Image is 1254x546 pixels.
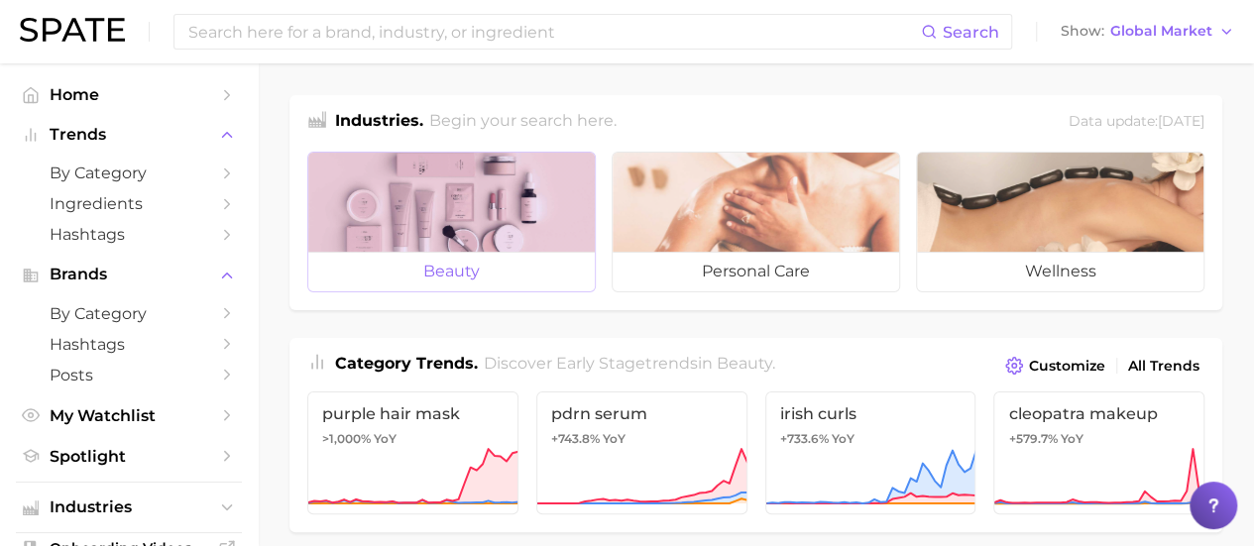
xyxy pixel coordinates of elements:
a: personal care [612,152,900,292]
span: Hashtags [50,225,208,244]
button: Brands [16,260,242,289]
span: +733.6% [780,431,829,446]
span: YoY [374,431,397,447]
a: pdrn serum+743.8% YoY [536,391,747,514]
h1: Industries. [335,109,423,136]
span: YoY [1060,431,1083,447]
a: Posts [16,360,242,390]
span: by Category [50,164,208,182]
span: YoY [603,431,626,447]
span: >1,000% [322,431,371,446]
span: pdrn serum [551,404,733,423]
a: Home [16,79,242,110]
button: Customize [1000,352,1110,380]
h2: Begin your search here. [429,109,617,136]
span: All Trends [1128,358,1199,375]
span: Hashtags [50,335,208,354]
span: Posts [50,366,208,384]
a: purple hair mask>1,000% YoY [307,391,518,514]
span: +579.7% [1008,431,1057,446]
span: YoY [832,431,855,447]
span: Spotlight [50,447,208,466]
a: wellness [916,152,1204,292]
img: SPATE [20,18,125,42]
span: personal care [613,252,899,291]
a: irish curls+733.6% YoY [765,391,976,514]
span: irish curls [780,404,962,423]
span: Home [50,85,208,104]
span: Show [1061,26,1104,37]
span: Global Market [1110,26,1212,37]
a: by Category [16,158,242,188]
a: by Category [16,298,242,329]
span: Industries [50,498,208,516]
span: Trends [50,126,208,144]
span: Ingredients [50,194,208,213]
div: Data update: [DATE] [1069,109,1204,136]
a: Ingredients [16,188,242,219]
span: +743.8% [551,431,600,446]
span: Category Trends . [335,354,478,373]
a: All Trends [1123,353,1204,380]
a: Hashtags [16,219,242,250]
span: beauty [308,252,595,291]
button: Industries [16,492,242,522]
button: Trends [16,120,242,150]
a: Spotlight [16,441,242,472]
input: Search here for a brand, industry, or ingredient [186,15,921,49]
span: by Category [50,304,208,323]
span: purple hair mask [322,404,504,423]
span: Customize [1029,358,1105,375]
a: Hashtags [16,329,242,360]
span: beauty [717,354,772,373]
span: My Watchlist [50,406,208,425]
span: Discover Early Stage trends in . [484,354,775,373]
a: cleopatra makeup+579.7% YoY [993,391,1204,514]
span: cleopatra makeup [1008,404,1190,423]
span: Brands [50,266,208,283]
a: My Watchlist [16,400,242,431]
a: beauty [307,152,596,292]
span: wellness [917,252,1203,291]
button: ShowGlobal Market [1056,19,1239,45]
span: Search [943,23,999,42]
